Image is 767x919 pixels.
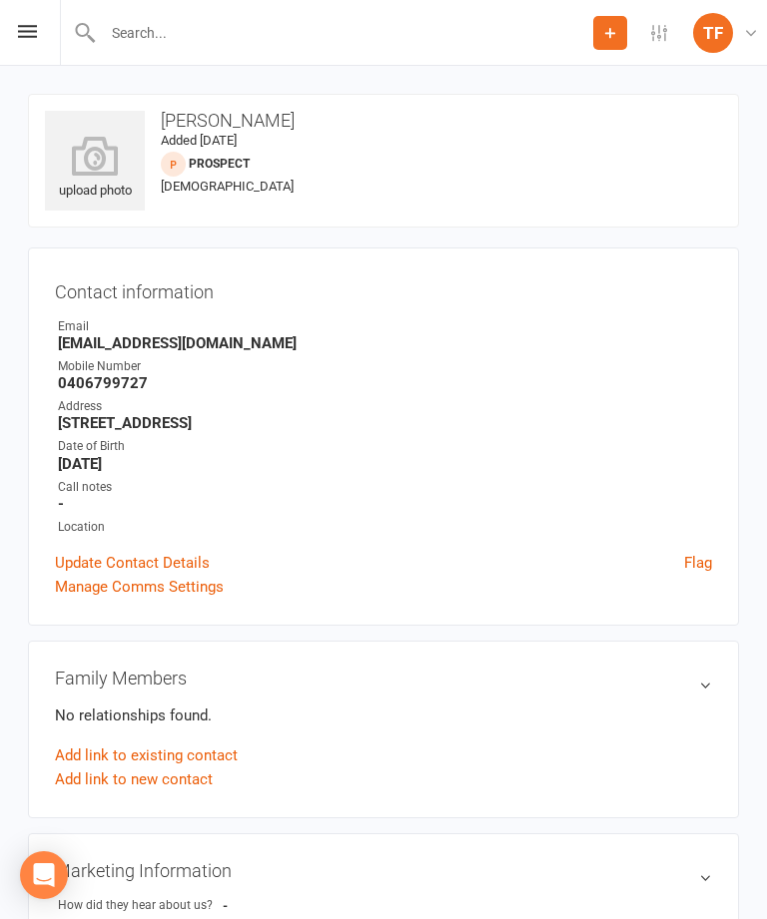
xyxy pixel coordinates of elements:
p: No relationships found. [55,703,712,727]
h3: [PERSON_NAME] [45,111,722,131]
h3: Family Members [55,668,712,689]
div: Email [58,317,712,336]
div: Open Intercom Messenger [20,851,68,899]
div: Location [58,518,712,537]
strong: - [58,495,712,513]
div: Call notes [58,478,712,497]
h3: Marketing Information [55,860,712,881]
a: Add link to existing contact [55,743,238,767]
div: TF [693,13,733,53]
div: Mobile Number [58,357,712,376]
a: Update Contact Details [55,551,210,575]
time: Added [DATE] [161,133,237,148]
h3: Contact information [55,274,712,302]
strong: - [223,898,228,913]
div: Address [58,397,712,416]
a: Flag [684,551,712,575]
strong: [STREET_ADDRESS] [58,414,712,432]
div: upload photo [45,136,145,202]
input: Search... [97,19,593,47]
a: Manage Comms Settings [55,575,224,599]
span: [DEMOGRAPHIC_DATA] [161,179,294,194]
strong: [EMAIL_ADDRESS][DOMAIN_NAME] [58,334,712,352]
div: Date of Birth [58,437,712,456]
snap: prospect [189,157,250,171]
div: How did they hear about us? [58,896,223,915]
strong: 0406799727 [58,374,712,392]
a: Add link to new contact [55,767,213,791]
strong: [DATE] [58,455,712,473]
